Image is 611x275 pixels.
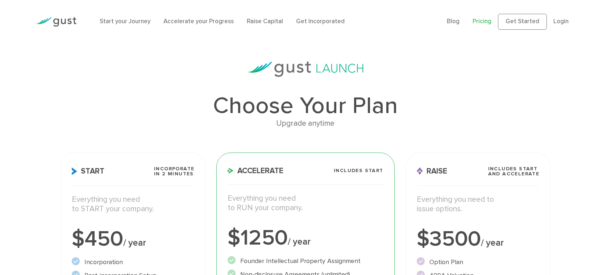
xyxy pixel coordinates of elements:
[288,236,311,247] span: / year
[417,257,540,267] li: Option Plan
[72,167,104,175] span: Start
[100,18,150,25] a: Start your Journey
[488,166,540,176] span: Includes START and ACCELERATE
[334,168,383,173] span: Includes START
[228,167,283,175] span: Accelerate
[36,17,76,27] img: Gust Logo
[163,18,234,25] a: Accelerate your Progress
[228,256,383,266] li: Founder Intellectual Property Assignment
[61,94,551,117] h1: Choose Your Plan
[248,62,363,77] img: gust-launch-logos.svg
[417,167,447,175] span: Raise
[228,168,234,174] img: Accelerate Icon
[72,257,195,267] li: Incorporation
[72,195,195,214] p: Everything you need to START your company.
[228,227,383,249] div: $1250
[247,18,283,25] a: Raise Capital
[417,228,540,250] div: $3500
[123,237,146,248] span: / year
[154,166,194,176] span: Incorporate in 2 Minutes
[417,167,423,175] img: Raise Icon
[498,14,547,30] a: Get Started
[296,18,345,25] a: Get Incorporated
[473,18,491,25] a: Pricing
[481,237,504,248] span: / year
[417,195,540,214] p: Everything you need to issue options.
[72,228,195,250] div: $450
[61,117,551,130] div: Upgrade anytime
[553,18,569,25] a: Login
[228,194,383,213] p: Everything you need to RUN your company.
[447,18,460,25] a: Blog
[72,167,77,175] img: Start Icon X2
